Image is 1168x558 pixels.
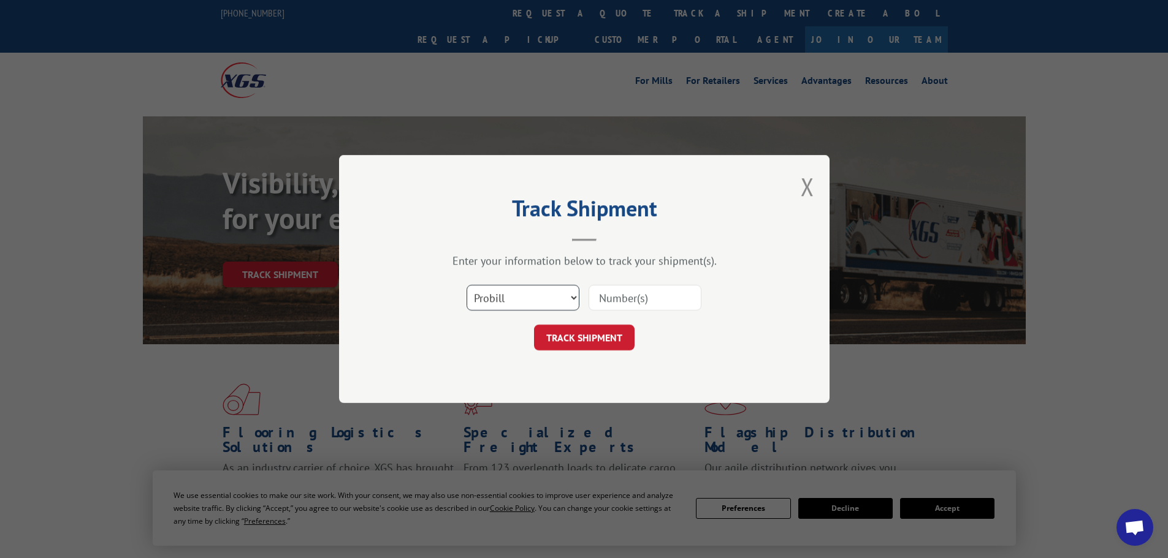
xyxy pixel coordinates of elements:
[400,254,768,268] div: Enter your information below to track your shipment(s).
[589,285,701,311] input: Number(s)
[400,200,768,223] h2: Track Shipment
[534,325,635,350] button: TRACK SHIPMENT
[1116,509,1153,546] div: Open chat
[801,170,814,203] button: Close modal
